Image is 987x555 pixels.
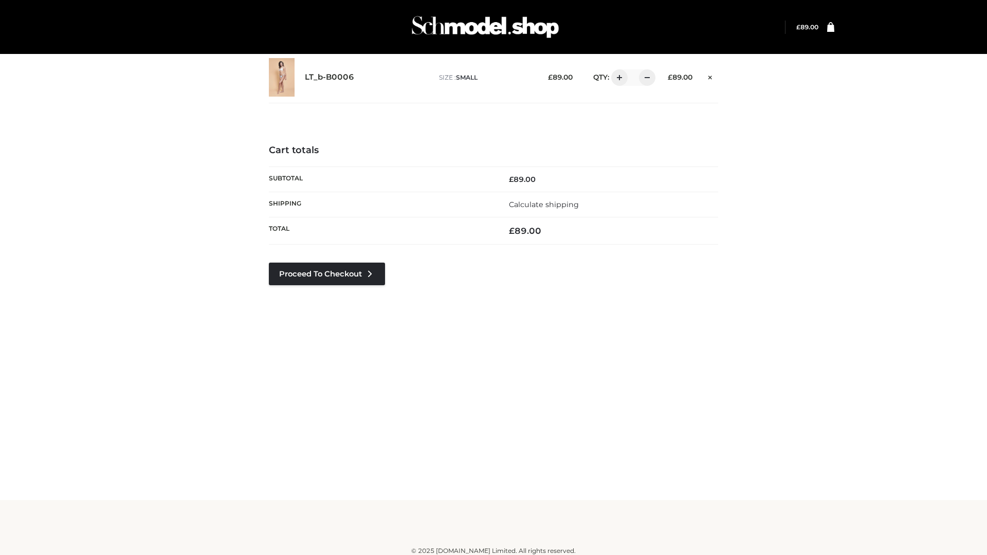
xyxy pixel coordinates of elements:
bdi: 89.00 [668,73,692,81]
a: Proceed to Checkout [269,263,385,285]
span: £ [509,226,515,236]
a: £89.00 [796,23,818,31]
th: Total [269,217,493,245]
img: Schmodel Admin 964 [408,7,562,47]
a: Calculate shipping [509,200,579,209]
span: SMALL [456,73,478,81]
bdi: 89.00 [796,23,818,31]
th: Shipping [269,192,493,217]
a: LT_b-B0006 [305,72,354,82]
div: QTY: [583,69,652,86]
span: £ [548,73,553,81]
bdi: 89.00 [548,73,573,81]
a: Remove this item [703,69,718,83]
th: Subtotal [269,166,493,192]
bdi: 89.00 [509,175,536,184]
p: size : [439,73,532,82]
h4: Cart totals [269,145,718,156]
bdi: 89.00 [509,226,541,236]
span: £ [796,23,800,31]
span: £ [509,175,514,184]
span: £ [668,73,672,81]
